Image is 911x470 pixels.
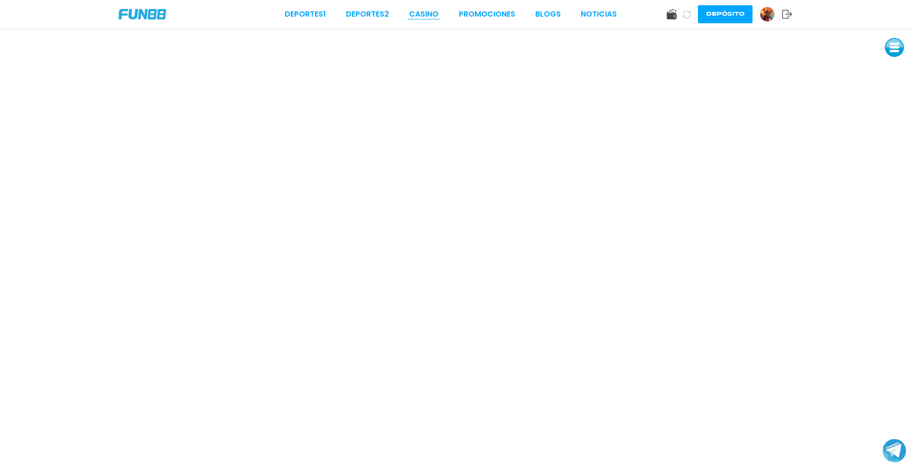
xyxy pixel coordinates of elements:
[285,9,326,20] a: Deportes1
[760,7,774,21] img: Avatar
[760,7,782,22] a: Avatar
[459,9,515,20] a: Promociones
[581,9,617,20] a: NOTICIAS
[698,5,753,23] button: Depósito
[119,9,166,19] img: Company Logo
[346,9,389,20] a: Deportes2
[409,9,438,20] a: CASINO
[535,9,561,20] a: BLOGS
[883,438,906,463] button: Join telegram channel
